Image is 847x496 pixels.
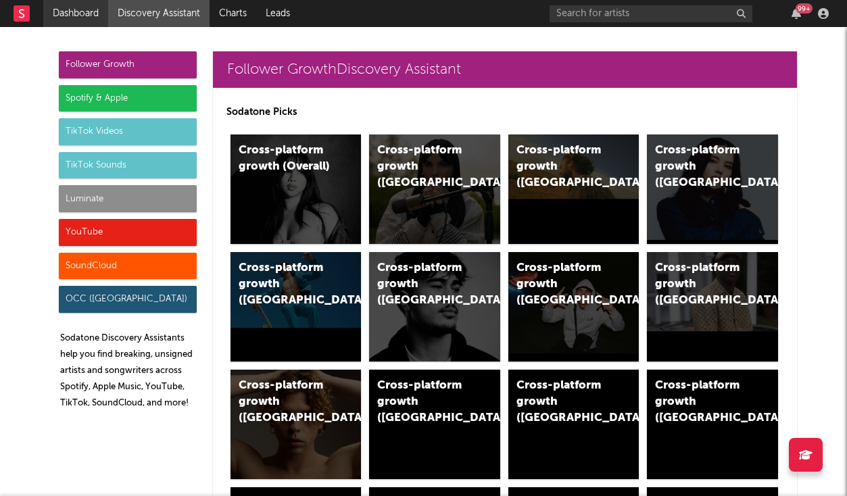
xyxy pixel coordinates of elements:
[239,143,331,175] div: Cross-platform growth (Overall)
[508,370,639,479] a: Cross-platform growth ([GEOGRAPHIC_DATA])
[231,370,362,479] a: Cross-platform growth ([GEOGRAPHIC_DATA])
[239,260,331,309] div: Cross-platform growth ([GEOGRAPHIC_DATA])
[59,51,197,78] div: Follower Growth
[516,378,608,426] div: Cross-platform growth ([GEOGRAPHIC_DATA])
[647,134,778,244] a: Cross-platform growth ([GEOGRAPHIC_DATA])
[59,253,197,280] div: SoundCloud
[369,134,500,244] a: Cross-platform growth ([GEOGRAPHIC_DATA])
[655,378,747,426] div: Cross-platform growth ([GEOGRAPHIC_DATA])
[369,370,500,479] a: Cross-platform growth ([GEOGRAPHIC_DATA])
[59,286,197,313] div: OCC ([GEOGRAPHIC_DATA])
[231,134,362,244] a: Cross-platform growth (Overall)
[239,378,331,426] div: Cross-platform growth ([GEOGRAPHIC_DATA])
[508,134,639,244] a: Cross-platform growth ([GEOGRAPHIC_DATA])
[516,143,608,191] div: Cross-platform growth ([GEOGRAPHIC_DATA])
[647,370,778,479] a: Cross-platform growth ([GEOGRAPHIC_DATA])
[213,51,797,88] a: Follower GrowthDiscovery Assistant
[796,3,813,14] div: 99 +
[377,378,469,426] div: Cross-platform growth ([GEOGRAPHIC_DATA])
[516,260,608,309] div: Cross-platform growth ([GEOGRAPHIC_DATA]/GSA)
[59,219,197,246] div: YouTube
[226,104,783,120] p: Sodatone Picks
[59,185,197,212] div: Luminate
[59,85,197,112] div: Spotify & Apple
[59,152,197,179] div: TikTok Sounds
[59,118,197,145] div: TikTok Videos
[655,143,747,191] div: Cross-platform growth ([GEOGRAPHIC_DATA])
[792,8,801,19] button: 99+
[377,260,469,309] div: Cross-platform growth ([GEOGRAPHIC_DATA])
[231,252,362,362] a: Cross-platform growth ([GEOGRAPHIC_DATA])
[550,5,752,22] input: Search for artists
[60,330,197,412] p: Sodatone Discovery Assistants help you find breaking, unsigned artists and songwriters across Spo...
[508,252,639,362] a: Cross-platform growth ([GEOGRAPHIC_DATA]/GSA)
[377,143,469,191] div: Cross-platform growth ([GEOGRAPHIC_DATA])
[655,260,747,309] div: Cross-platform growth ([GEOGRAPHIC_DATA])
[369,252,500,362] a: Cross-platform growth ([GEOGRAPHIC_DATA])
[647,252,778,362] a: Cross-platform growth ([GEOGRAPHIC_DATA])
